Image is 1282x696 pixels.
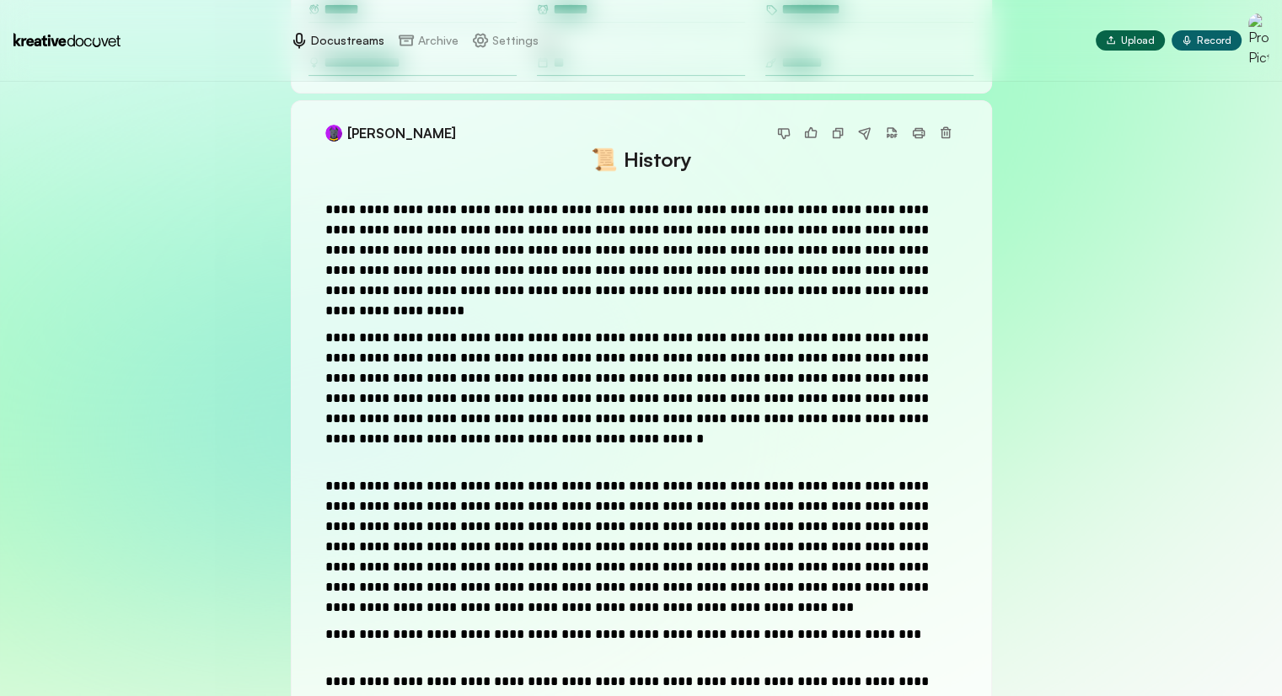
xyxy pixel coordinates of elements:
a: Settings [472,32,539,49]
span: Record [1197,34,1231,47]
p: Archive [418,32,459,49]
img: Canine avatar photo [325,125,342,142]
span: [PERSON_NAME] [347,123,456,143]
h2: History [325,145,957,173]
button: Record [1172,30,1242,51]
span: emoji [591,145,617,172]
img: Profile Picture [1248,13,1269,67]
span: Upload [1121,34,1155,47]
a: Docustreams [291,32,384,49]
a: Archive [398,32,459,49]
p: Docustreams [311,32,384,49]
p: Settings [492,32,539,49]
button: Upload [1096,30,1165,51]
